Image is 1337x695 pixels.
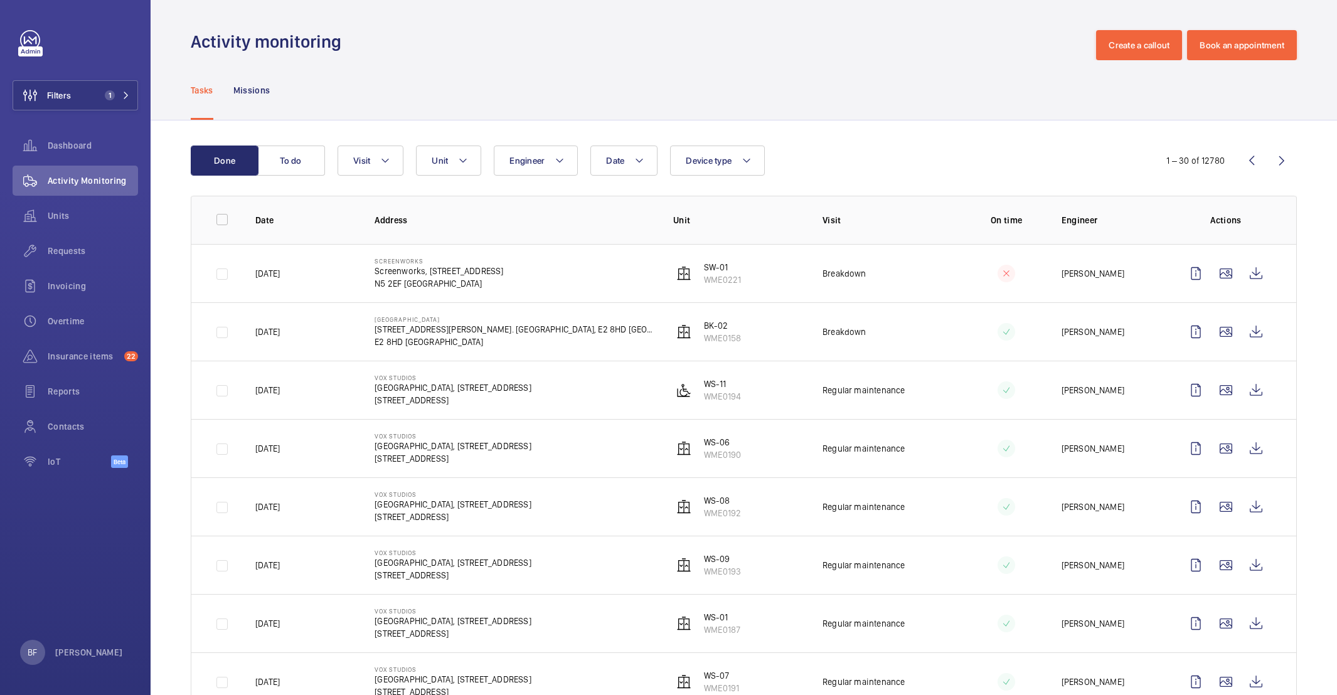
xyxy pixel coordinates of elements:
[676,324,691,339] img: elevator.svg
[111,455,128,468] span: Beta
[55,646,123,659] p: [PERSON_NAME]
[353,156,370,166] span: Visit
[1062,326,1124,338] p: [PERSON_NAME]
[1096,30,1182,60] button: Create a callout
[494,146,578,176] button: Engineer
[676,674,691,689] img: elevator.svg
[1062,384,1124,396] p: [PERSON_NAME]
[375,666,531,673] p: Vox Studios
[704,611,740,623] p: WS-01
[375,607,531,615] p: Vox Studios
[1062,442,1124,455] p: [PERSON_NAME]
[48,455,111,468] span: IoT
[1181,214,1271,226] p: Actions
[823,559,905,571] p: Regular maintenance
[432,156,448,166] span: Unit
[823,326,866,338] p: Breakdown
[686,156,732,166] span: Device type
[375,511,531,523] p: [STREET_ADDRESS]
[375,440,531,452] p: [GEOGRAPHIC_DATA], [STREET_ADDRESS]
[1062,676,1124,688] p: [PERSON_NAME]
[1062,501,1124,513] p: [PERSON_NAME]
[375,491,531,498] p: Vox Studios
[375,432,531,440] p: Vox Studios
[375,673,531,686] p: [GEOGRAPHIC_DATA], [STREET_ADDRESS]
[338,146,403,176] button: Visit
[233,84,270,97] p: Missions
[375,374,531,381] p: Vox Studios
[255,214,354,226] p: Date
[704,565,741,578] p: WME0193
[375,569,531,581] p: [STREET_ADDRESS]
[673,214,802,226] p: Unit
[704,494,741,507] p: WS-08
[375,615,531,627] p: [GEOGRAPHIC_DATA], [STREET_ADDRESS]
[704,332,741,344] p: WME0158
[676,558,691,573] img: elevator.svg
[1062,559,1124,571] p: [PERSON_NAME]
[704,507,741,519] p: WME0192
[1187,30,1297,60] button: Book an appointment
[670,146,765,176] button: Device type
[823,501,905,513] p: Regular maintenance
[255,384,280,396] p: [DATE]
[255,676,280,688] p: [DATE]
[48,385,138,398] span: Reports
[124,351,138,361] span: 22
[676,266,691,281] img: elevator.svg
[606,156,624,166] span: Date
[13,80,138,110] button: Filters1
[375,277,503,290] p: N5 2EF [GEOGRAPHIC_DATA]
[676,383,691,398] img: platform_lift.svg
[823,214,952,226] p: Visit
[704,669,739,682] p: WS-07
[823,384,905,396] p: Regular maintenance
[823,442,905,455] p: Regular maintenance
[255,267,280,280] p: [DATE]
[375,394,531,406] p: [STREET_ADDRESS]
[375,214,653,226] p: Address
[48,245,138,257] span: Requests
[257,146,325,176] button: To do
[255,501,280,513] p: [DATE]
[704,623,740,636] p: WME0187
[47,89,71,102] span: Filters
[1062,617,1124,630] p: [PERSON_NAME]
[48,139,138,152] span: Dashboard
[509,156,545,166] span: Engineer
[676,441,691,456] img: elevator.svg
[972,214,1041,226] p: On time
[375,498,531,511] p: [GEOGRAPHIC_DATA], [STREET_ADDRESS]
[191,84,213,97] p: Tasks
[704,448,741,461] p: WME0190
[375,316,653,323] p: [GEOGRAPHIC_DATA]
[375,336,653,348] p: E2 8HD [GEOGRAPHIC_DATA]
[704,273,741,286] p: WME0221
[704,390,741,403] p: WME0194
[375,381,531,394] p: [GEOGRAPHIC_DATA], [STREET_ADDRESS]
[823,617,905,630] p: Regular maintenance
[704,436,741,448] p: WS-06
[676,499,691,514] img: elevator.svg
[48,315,138,327] span: Overtime
[255,559,280,571] p: [DATE]
[105,90,115,100] span: 1
[375,452,531,465] p: [STREET_ADDRESS]
[823,267,866,280] p: Breakdown
[1166,154,1225,167] div: 1 – 30 of 12780
[590,146,658,176] button: Date
[375,549,531,556] p: Vox Studios
[48,210,138,222] span: Units
[48,350,119,363] span: Insurance items
[191,146,258,176] button: Done
[255,442,280,455] p: [DATE]
[48,280,138,292] span: Invoicing
[704,378,741,390] p: WS-11
[704,553,741,565] p: WS-09
[375,265,503,277] p: Screenworks, [STREET_ADDRESS]
[676,616,691,631] img: elevator.svg
[255,617,280,630] p: [DATE]
[191,30,349,53] h1: Activity monitoring
[48,174,138,187] span: Activity Monitoring
[416,146,481,176] button: Unit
